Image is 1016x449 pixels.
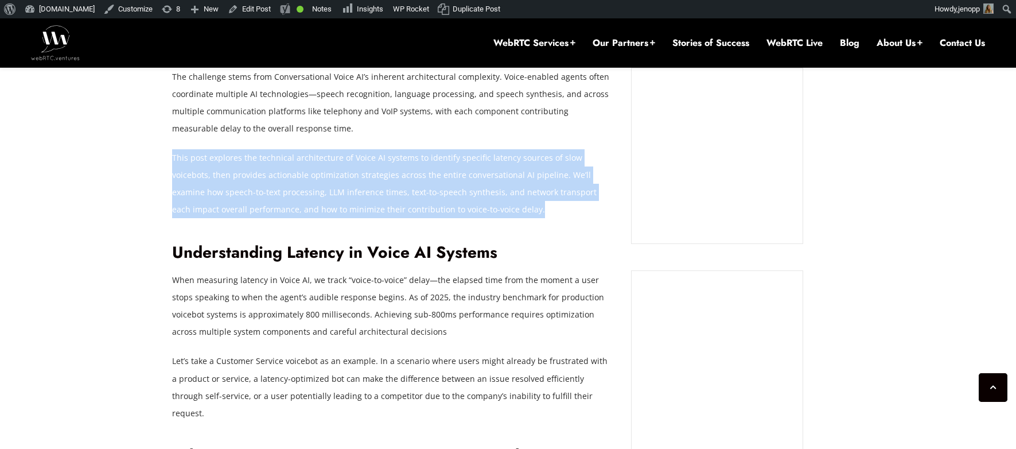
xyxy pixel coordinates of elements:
a: WebRTC Services [493,37,575,49]
a: WebRTC Live [766,37,823,49]
span: Insights [357,5,383,13]
h2: Understanding Latency in Voice AI Systems [172,243,614,263]
a: About Us [877,37,922,49]
a: Our Partners [593,37,655,49]
p: This post explores the technical architecture of Voice AI systems to identify specific latency so... [172,149,614,218]
a: Blog [840,37,859,49]
span: jenopp [958,5,980,13]
a: Stories of Success [672,37,749,49]
div: Good [297,6,303,13]
p: The challenge stems from Conversational Voice AI’s inherent architectural complexity. Voice-enabl... [172,68,614,137]
iframe: Embedded CTA [643,80,791,233]
p: When measuring latency in Voice AI, we track “voice-to-voice” delay—the elapsed time from the mom... [172,272,614,340]
a: Contact Us [940,37,985,49]
p: Let’s take a Customer Service voicebot as an example. In a scenario where users might already be ... [172,353,614,421]
img: WebRTC.ventures [31,25,80,60]
iframe: Embedded CTA [643,282,791,442]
